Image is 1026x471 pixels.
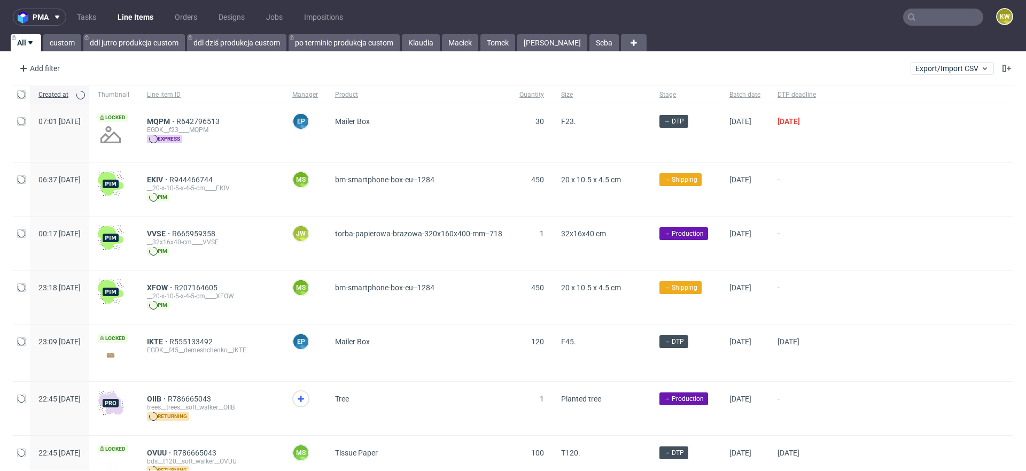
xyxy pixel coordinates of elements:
[147,90,275,99] span: Line item ID
[147,449,173,457] a: OVUU
[729,90,760,99] span: Batch date
[778,283,816,311] span: -
[664,117,684,126] span: → DTP
[442,34,478,51] a: Maciek
[778,449,799,457] span: [DATE]
[335,229,502,238] span: torba-papierowa-brazowa-320x160x400-mm--718
[997,9,1012,24] figcaption: KW
[147,337,169,346] a: IKTE
[335,90,502,99] span: Product
[147,292,275,300] div: __20-x-10-5-x-4-5-cm____XFOW
[589,34,619,51] a: Seba
[38,90,72,99] span: Created at
[664,394,704,404] span: → Production
[147,175,169,184] a: EKIV
[168,395,213,403] a: R786665043
[778,175,816,203] span: -
[298,9,349,26] a: Impositions
[83,34,185,51] a: ddl jutro produkcja custom
[98,90,130,99] span: Thumbnail
[147,229,172,238] a: VVSE
[561,229,606,238] span: 32x16x40 cm
[11,34,41,51] a: All
[38,395,81,403] span: 22:45 [DATE]
[147,247,169,256] span: pim
[147,403,275,412] div: trees__trees__soft_walker__OIIB
[535,117,544,126] span: 30
[517,34,587,51] a: [PERSON_NAME]
[729,449,751,457] span: [DATE]
[38,229,81,238] span: 00:17 [DATE]
[293,114,308,129] figcaption: EP
[172,229,217,238] span: R665959358
[98,445,128,453] span: Locked
[147,135,182,143] span: express
[480,34,515,51] a: Tomek
[147,184,275,192] div: __20-x-10-5-x-4-5-cm____EKIV
[98,122,123,148] img: no_design.png
[519,90,544,99] span: Quantity
[561,449,580,457] span: T120.
[561,395,601,403] span: Planted tree
[38,175,81,184] span: 06:37 [DATE]
[561,117,576,126] span: F23.
[778,229,816,257] span: -
[561,283,621,292] span: 20 x 10.5 x 4.5 cm
[98,279,123,305] img: wHgJFi1I6lmhQAAAABJRU5ErkJggg==
[111,9,160,26] a: Line Items
[729,337,751,346] span: [DATE]
[147,457,275,466] div: bds__t120__soft_walker__OVUU
[147,346,275,354] div: EGDK__f45__demeshchenko__IKTE
[147,395,168,403] a: OIIB
[729,395,751,403] span: [DATE]
[729,175,751,184] span: [DATE]
[664,229,704,238] span: → Production
[540,229,544,238] span: 1
[43,34,81,51] a: custom
[293,445,308,460] figcaption: MS
[561,337,576,346] span: F45.
[147,283,174,292] a: XFOW
[147,301,169,310] span: pim
[531,175,544,184] span: 450
[98,390,123,416] img: pro-icon.017ec5509f39f3e742e3.png
[147,238,275,246] div: __32x16x40-cm____VVSE
[293,172,308,187] figcaption: MS
[187,34,286,51] a: ddl dziś produkcja custom
[169,175,215,184] a: R944466744
[174,283,220,292] a: R207164605
[173,449,219,457] a: R786665043
[664,448,684,458] span: → DTP
[335,117,370,126] span: Mailer Box
[289,34,400,51] a: po terminie produkcja custom
[292,90,318,99] span: Manager
[729,117,751,126] span: [DATE]
[335,175,434,184] span: bm-smartphone-box-eu--1284
[402,34,440,51] a: Klaudia
[168,9,204,26] a: Orders
[293,280,308,295] figcaption: MS
[38,283,81,292] span: 23:18 [DATE]
[561,175,621,184] span: 20 x 10.5 x 4.5 cm
[176,117,222,126] span: R642796513
[260,9,289,26] a: Jobs
[38,337,81,346] span: 23:09 [DATE]
[911,62,994,75] button: Export/Import CSV
[335,337,370,346] span: Mailer Box
[778,337,799,346] span: [DATE]
[98,334,128,343] span: Locked
[71,9,103,26] a: Tasks
[915,64,989,73] span: Export/Import CSV
[147,126,275,134] div: EGDK__f23____MQPM
[561,90,642,99] span: Size
[729,283,751,292] span: [DATE]
[38,449,81,457] span: 22:45 [DATE]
